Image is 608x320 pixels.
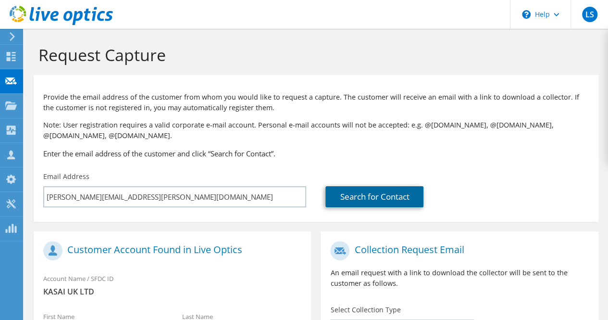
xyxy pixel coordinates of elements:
[330,268,588,289] p: An email request with a link to download the collector will be sent to the customer as follows.
[43,241,297,260] h1: Customer Account Found in Live Optics
[34,269,311,302] div: Account Name / SFDC ID
[522,10,531,19] svg: \n
[330,305,400,315] label: Select Collection Type
[43,172,89,181] label: Email Address
[582,7,597,22] span: LS
[43,286,301,297] span: KASAI UK LTD
[43,92,589,113] p: Provide the email address of the customer from whom you would like to request a capture. The cust...
[43,120,589,141] p: Note: User registration requires a valid corporate e-mail account. Personal e-mail accounts will ...
[38,45,589,65] h1: Request Capture
[325,186,423,207] a: Search for Contact
[330,241,583,260] h1: Collection Request Email
[43,148,589,159] h3: Enter the email address of the customer and click “Search for Contact”.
